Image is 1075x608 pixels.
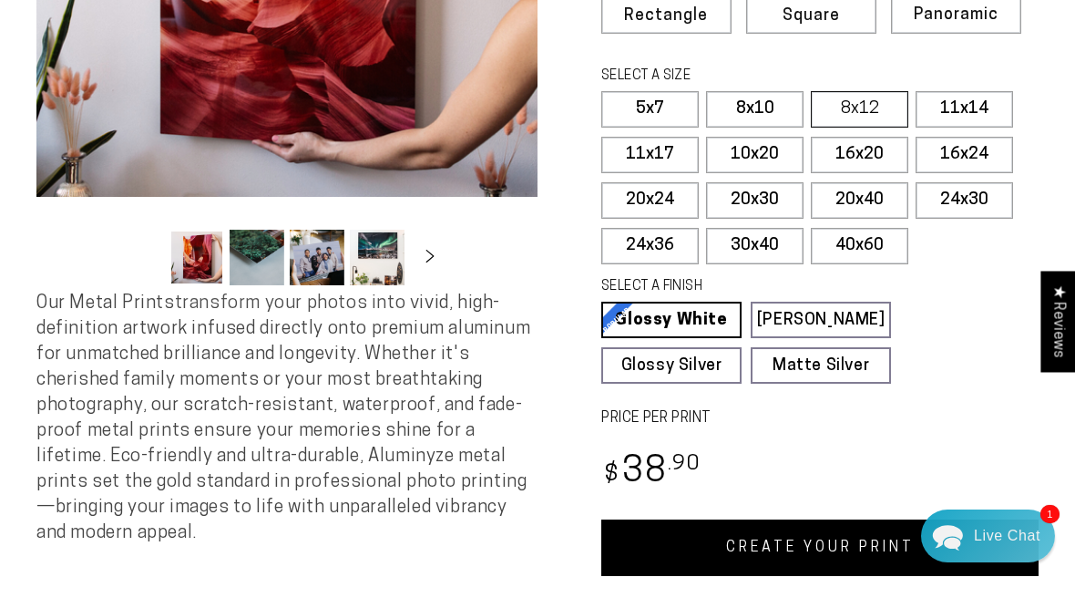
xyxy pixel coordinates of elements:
div: Click to open Judge.me floating reviews tab [1040,271,1075,372]
label: 24x36 [601,228,699,264]
sup: .90 [668,454,701,475]
div: [PERSON_NAME] [83,185,320,202]
label: 8x12 [811,91,908,128]
label: 11x17 [601,137,699,173]
img: Marie J [170,27,218,75]
span: Away until [DATE] [137,91,250,104]
label: 20x24 [601,182,699,219]
a: Leave A Message [120,439,267,469]
div: Recent Conversations [36,151,349,169]
span: Square [783,8,840,25]
span: Re:amaze [195,409,246,423]
img: John [132,27,179,75]
div: Chat widget toggle [921,510,1055,562]
button: Load image 3 in gallery view [290,230,344,285]
label: 40x60 [811,228,908,264]
p: Thank you for letting us know, [PERSON_NAME]. I apologize for the inconvenience with the discount... [60,204,353,222]
div: [DATE] [320,187,353,201]
a: CREATE YOUR PRINT [601,520,1039,576]
legend: SELECT A FINISH [601,277,856,297]
label: 5x7 [601,91,699,128]
label: 20x30 [706,182,804,219]
label: 24x30 [916,182,1013,219]
span: We run on [139,413,247,422]
label: PRICE PER PRINT [601,408,1039,429]
label: 16x24 [916,137,1013,173]
a: Glossy White [601,302,742,338]
button: Load image 4 in gallery view [350,230,404,285]
a: Glossy Silver [601,347,742,384]
button: Slide right [410,238,450,278]
label: 20x40 [811,182,908,219]
a: Matte Silver [751,347,891,384]
label: 30x40 [706,228,804,264]
label: 16x20 [811,137,908,173]
button: Load image 1 in gallery view [169,230,224,285]
span: Panoramic [914,6,998,24]
legend: SELECT A SIZE [601,67,856,87]
img: Helga [209,27,256,75]
a: [PERSON_NAME] [751,302,891,338]
label: 11x14 [916,91,1013,128]
span: Our Metal Prints transform your photos into vivid, high-definition artwork infused directly onto ... [36,294,530,542]
img: d43a2b16f90f7195f4c1ce3167853375 [60,184,78,202]
span: $ [604,463,619,488]
label: 8x10 [706,91,804,128]
span: 1 [1040,505,1060,523]
span: Rectangle [624,8,708,25]
label: 10x20 [706,137,804,173]
bdi: 38 [601,455,701,490]
div: Contact Us Directly [974,510,1040,562]
button: Slide left [124,238,164,278]
button: Load image 2 in gallery view [230,230,284,285]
